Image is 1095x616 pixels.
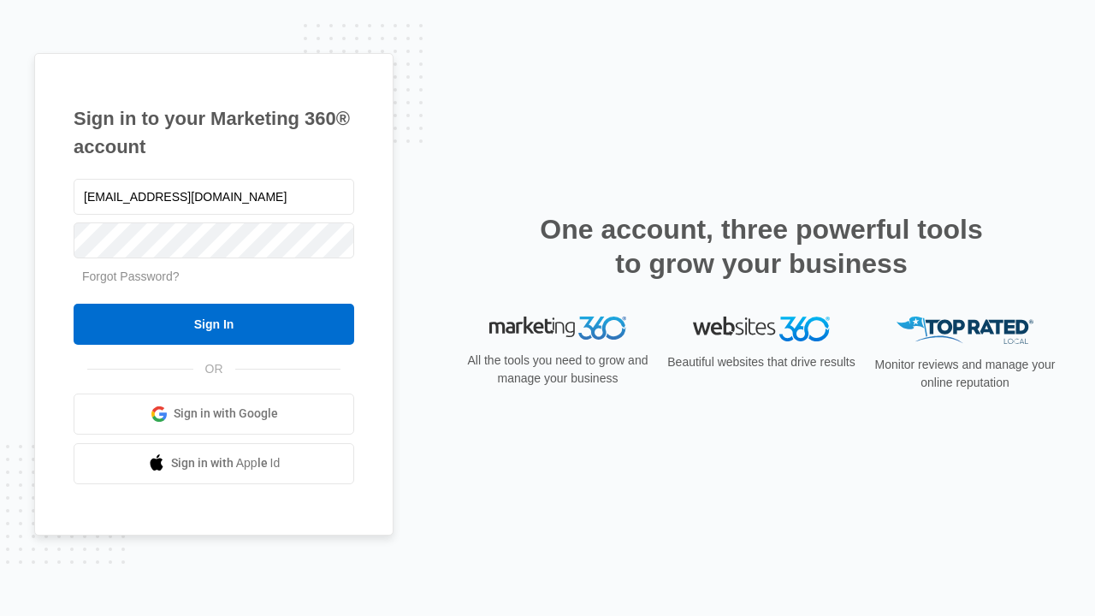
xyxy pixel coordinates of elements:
[193,360,235,378] span: OR
[693,317,830,341] img: Websites 360
[74,179,354,215] input: Email
[74,104,354,161] h1: Sign in to your Marketing 360® account
[74,304,354,345] input: Sign In
[869,356,1061,392] p: Monitor reviews and manage your online reputation
[489,317,626,341] img: Marketing 360
[897,317,1033,345] img: Top Rated Local
[74,394,354,435] a: Sign in with Google
[462,352,654,388] p: All the tools you need to grow and manage your business
[74,443,354,484] a: Sign in with Apple Id
[535,212,988,281] h2: One account, three powerful tools to grow your business
[666,353,857,371] p: Beautiful websites that drive results
[174,405,278,423] span: Sign in with Google
[171,454,281,472] span: Sign in with Apple Id
[82,269,180,283] a: Forgot Password?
